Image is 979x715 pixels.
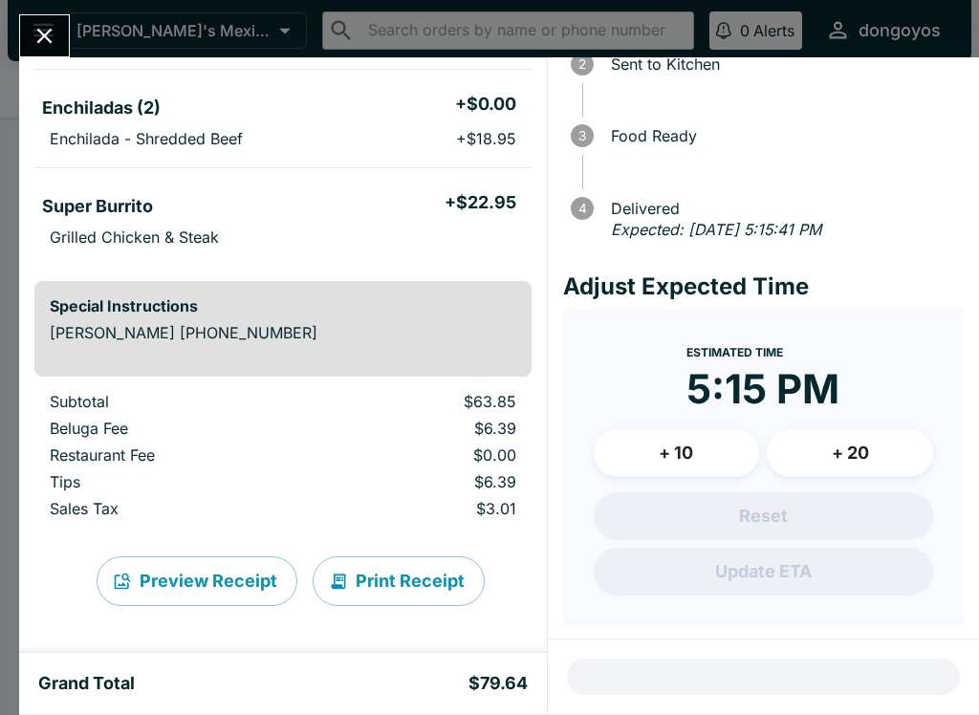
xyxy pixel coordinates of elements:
[328,419,515,438] p: $6.39
[578,128,586,143] text: 3
[601,127,964,144] span: Food Ready
[20,15,69,56] button: Close
[50,129,243,148] p: Enchilada - Shredded Beef
[38,672,135,695] h5: Grand Total
[456,129,516,148] p: + $18.95
[577,201,586,216] text: 4
[686,364,839,414] time: 5:15 PM
[767,429,933,477] button: + 20
[686,345,783,359] span: Estimated Time
[34,392,532,526] table: orders table
[50,296,516,315] h6: Special Instructions
[50,227,219,247] p: Grilled Chicken & Steak
[50,392,297,411] p: Subtotal
[42,97,161,119] h5: Enchiladas (2)
[328,392,515,411] p: $63.85
[50,499,297,518] p: Sales Tax
[50,445,297,465] p: Restaurant Fee
[328,445,515,465] p: $0.00
[468,672,528,695] h5: $79.64
[42,195,153,218] h5: Super Burrito
[578,56,586,72] text: 2
[50,419,297,438] p: Beluga Fee
[611,220,821,239] em: Expected: [DATE] 5:15:41 PM
[601,55,964,73] span: Sent to Kitchen
[601,200,964,217] span: Delivered
[50,472,297,491] p: Tips
[328,499,515,518] p: $3.01
[455,93,516,116] h5: + $0.00
[328,472,515,491] p: $6.39
[563,272,964,301] h4: Adjust Expected Time
[313,556,485,606] button: Print Receipt
[50,323,516,342] p: [PERSON_NAME] [PHONE_NUMBER]
[445,191,516,214] h5: + $22.95
[594,429,760,477] button: + 10
[97,556,297,606] button: Preview Receipt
